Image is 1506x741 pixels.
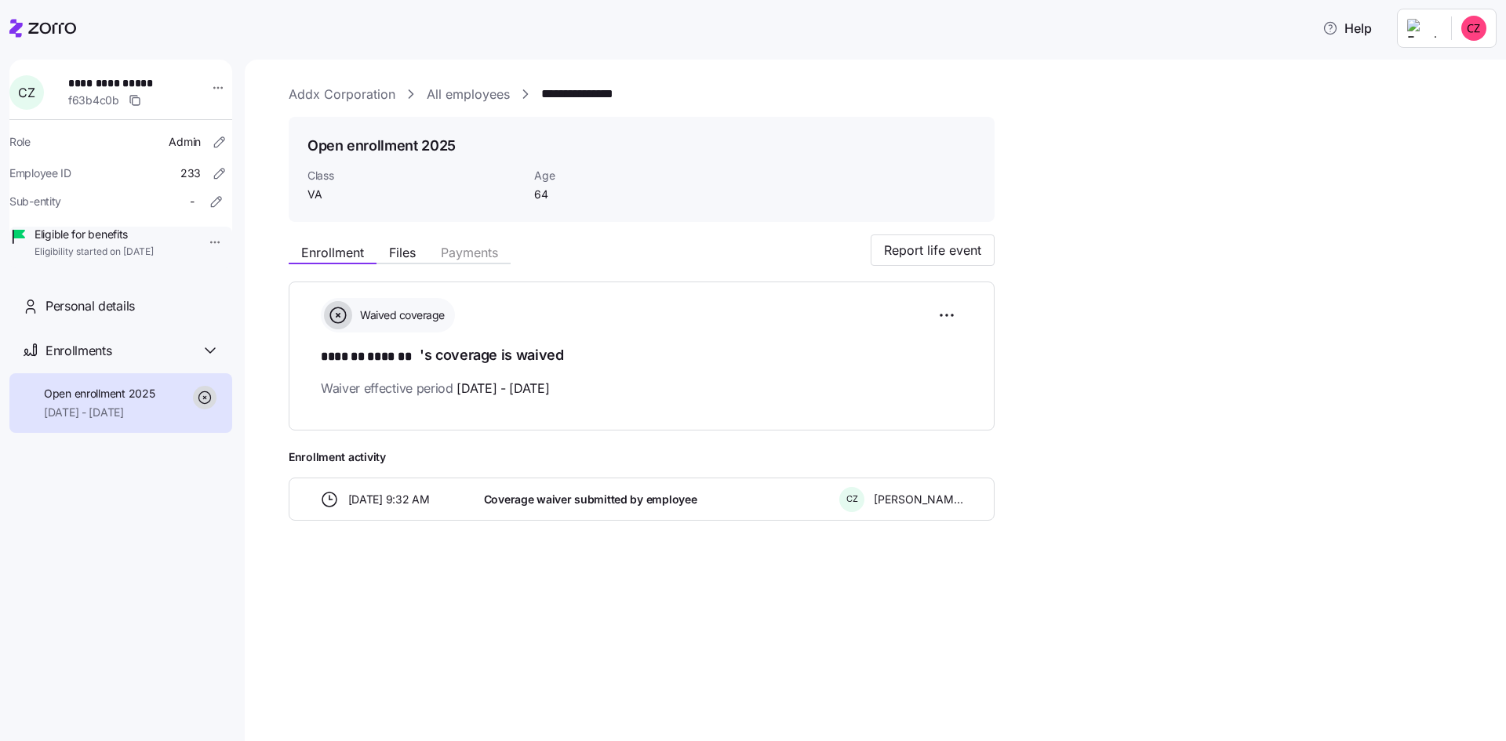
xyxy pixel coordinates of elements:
[45,341,111,361] span: Enrollments
[44,386,155,401] span: Open enrollment 2025
[321,345,962,367] h1: 's coverage is waived
[9,134,31,150] span: Role
[871,234,995,266] button: Report life event
[534,168,692,183] span: Age
[1322,19,1372,38] span: Help
[389,246,416,259] span: Files
[307,136,456,155] h1: Open enrollment 2025
[441,246,498,259] span: Payments
[321,379,550,398] span: Waiver effective period
[169,134,201,150] span: Admin
[35,245,154,259] span: Eligibility started on [DATE]
[307,187,522,202] span: VA
[457,379,549,398] span: [DATE] - [DATE]
[289,85,395,104] a: Addx Corporation
[18,86,35,99] span: C Z
[307,168,522,183] span: Class
[874,492,963,507] span: [PERSON_NAME]
[348,492,430,507] span: [DATE] 9:32 AM
[9,165,71,181] span: Employee ID
[190,194,195,209] span: -
[1310,13,1384,44] button: Help
[484,492,697,507] span: Coverage waiver submitted by employee
[534,187,692,202] span: 64
[35,227,154,242] span: Eligible for benefits
[884,241,981,260] span: Report life event
[301,246,364,259] span: Enrollment
[180,165,201,181] span: 233
[68,93,119,108] span: f63b4c0b
[846,495,858,503] span: C Z
[9,194,61,209] span: Sub-entity
[1407,19,1439,38] img: Employer logo
[45,296,135,316] span: Personal details
[289,449,995,465] span: Enrollment activity
[1461,16,1486,41] img: 9727d2863a7081a35fb3372cb5aaeec9
[427,85,510,104] a: All employees
[44,405,155,420] span: [DATE] - [DATE]
[355,307,445,323] span: Waived coverage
